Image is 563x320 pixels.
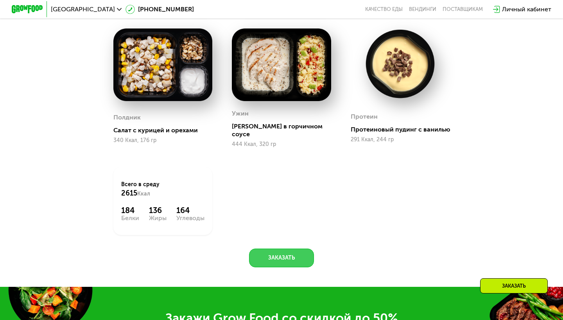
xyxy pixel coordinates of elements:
div: 184 [121,206,139,215]
div: 136 [149,206,167,215]
div: Личный кабинет [502,5,551,14]
div: поставщикам [443,6,483,12]
span: 2615 [121,189,137,197]
a: Вендинги [409,6,436,12]
div: Ужин [232,108,249,119]
div: Протеин [351,111,378,123]
div: Углеводы [176,215,204,221]
div: 164 [176,206,204,215]
button: Заказать [249,249,314,267]
a: [PHONE_NUMBER] [126,5,194,14]
div: 444 Ккал, 320 гр [232,141,331,148]
div: Белки [121,215,139,221]
div: Заказать [480,278,548,293]
div: Протеиновый пудинг с ванилью [351,126,456,133]
div: [PERSON_NAME] в горчичном соусе [232,123,337,138]
div: Всего в среду [121,181,204,198]
span: Ккал [137,190,150,197]
a: Качество еды [365,6,403,12]
div: Жиры [149,215,167,221]
div: 291 Ккал, 244 гр [351,137,450,143]
div: 340 Ккал, 176 гр [113,137,212,144]
div: Полдник [113,112,141,123]
div: Салат с курицей и орехами [113,126,219,134]
span: [GEOGRAPHIC_DATA] [51,6,115,12]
